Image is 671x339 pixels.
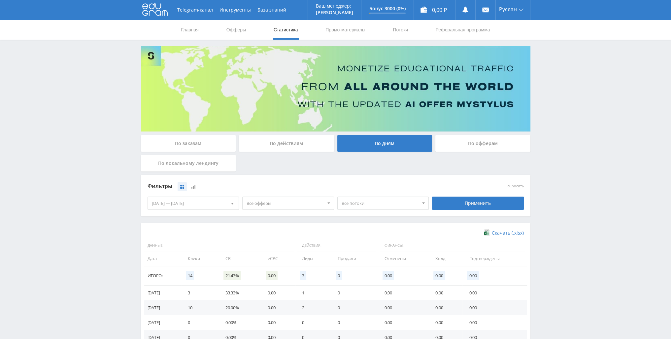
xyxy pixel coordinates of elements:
[378,300,429,315] td: 0.00
[316,10,353,15] p: [PERSON_NAME]
[499,7,517,12] span: Руслан
[181,315,219,330] td: 0
[266,271,277,280] span: 0.00
[148,197,239,209] div: [DATE] — [DATE]
[462,285,527,300] td: 0.00
[144,251,181,266] td: Дата
[148,181,429,191] div: Фильтры
[181,300,219,315] td: 10
[181,251,219,266] td: Клики
[429,315,462,330] td: 0.00
[261,251,295,266] td: eCPC
[467,271,479,280] span: 0.00
[273,20,299,40] a: Статистика
[316,3,353,9] p: Ваш менеджер:
[144,266,181,285] td: Итого:
[181,20,199,40] a: Главная
[247,197,324,209] span: Все офферы
[331,300,378,315] td: 0
[219,251,261,266] td: CR
[462,300,527,315] td: 0.00
[429,300,462,315] td: 0.00
[226,20,247,40] a: Офферы
[295,315,331,330] td: 0
[219,315,261,330] td: 0.00%
[300,271,306,280] span: 3
[144,300,181,315] td: [DATE]
[219,285,261,300] td: 33.33%
[484,229,489,236] img: xlsx
[429,285,462,300] td: 0.00
[462,251,527,266] td: Подтверждены
[186,271,194,280] span: 14
[508,184,524,188] button: сбросить
[144,315,181,330] td: [DATE]
[297,240,376,251] span: Действия:
[342,197,419,209] span: Все потоки
[295,251,331,266] td: Лиды
[141,46,530,132] img: Banner
[141,135,236,152] div: По заказам
[144,240,294,251] span: Данные:
[336,271,342,280] span: 0
[435,135,530,152] div: По офферам
[392,20,409,40] a: Потоки
[383,271,394,280] span: 0.00
[223,271,241,280] span: 21.43%
[239,135,334,152] div: По действиям
[219,300,261,315] td: 20.00%
[378,251,429,266] td: Отменены
[295,300,331,315] td: 2
[331,285,378,300] td: 0
[378,285,429,300] td: 0.00
[484,230,523,236] a: Скачать (.xlsx)
[378,315,429,330] td: 0.00
[492,230,524,236] span: Скачать (.xlsx)
[369,6,406,11] p: Бонус 3000 (0%)
[337,135,432,152] div: По дням
[261,300,295,315] td: 0.00
[433,271,445,280] span: 0.00
[380,240,525,251] span: Финансы:
[261,315,295,330] td: 0.00
[462,315,527,330] td: 0.00
[331,251,378,266] td: Продажи
[432,197,524,210] div: Применить
[429,251,462,266] td: Холд
[141,155,236,171] div: По локальному лендингу
[261,285,295,300] td: 0.00
[435,20,491,40] a: Реферальная программа
[144,285,181,300] td: [DATE]
[295,285,331,300] td: 1
[325,20,366,40] a: Промо-материалы
[181,285,219,300] td: 3
[331,315,378,330] td: 0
